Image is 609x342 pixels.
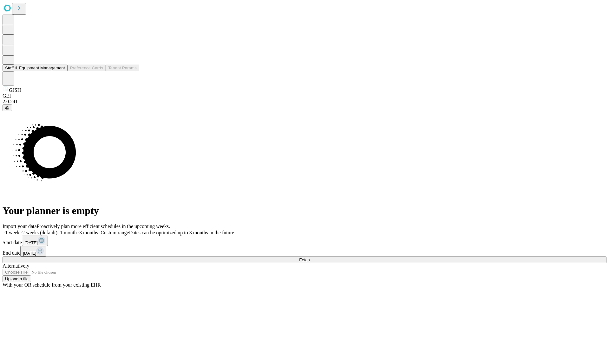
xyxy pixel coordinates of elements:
span: 2 weeks (default) [22,230,57,235]
button: [DATE] [22,236,48,246]
div: End date [3,246,606,256]
span: [DATE] [23,251,36,256]
div: GEI [3,93,606,99]
h1: Your planner is empty [3,205,606,217]
div: Start date [3,236,606,246]
button: @ [3,104,12,111]
span: 1 week [5,230,20,235]
button: Upload a file [3,275,31,282]
button: Fetch [3,256,606,263]
span: Import your data [3,224,37,229]
span: @ [5,105,10,110]
span: Dates can be optimized up to 3 months in the future. [129,230,235,235]
span: 1 month [60,230,77,235]
span: Fetch [299,257,310,262]
span: Proactively plan more efficient schedules in the upcoming weeks. [37,224,170,229]
button: Tenant Params [106,65,139,71]
span: [DATE] [24,240,38,245]
div: 2.0.241 [3,99,606,104]
span: GJSH [9,87,21,93]
button: Preference Cards [68,65,106,71]
span: With your OR schedule from your existing EHR [3,282,101,288]
button: [DATE] [20,246,46,256]
button: Staff & Equipment Management [3,65,68,71]
span: Custom range [101,230,129,235]
span: Alternatively [3,263,29,269]
span: 3 months [79,230,98,235]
